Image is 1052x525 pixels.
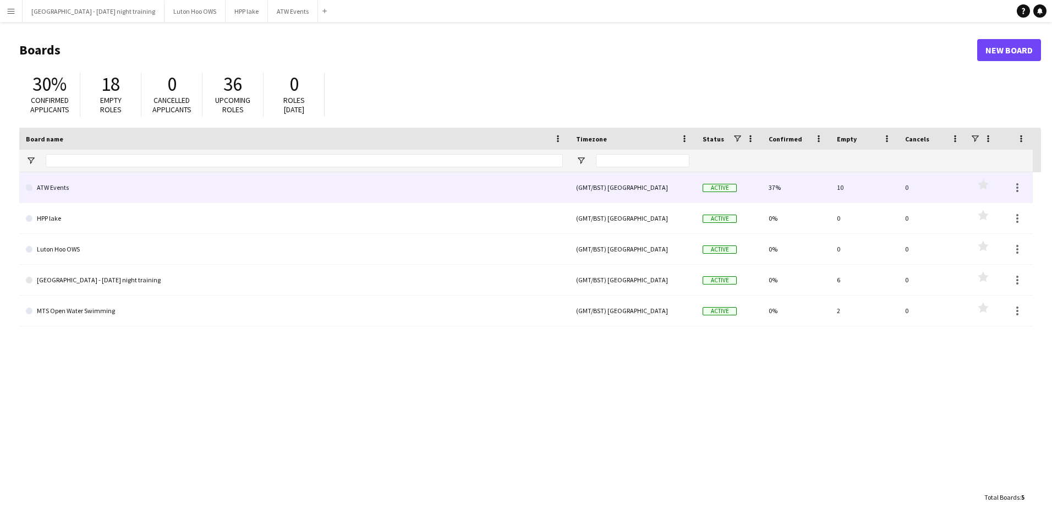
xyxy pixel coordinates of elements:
[984,486,1024,508] div: :
[101,72,120,96] span: 18
[830,203,898,233] div: 0
[152,95,191,114] span: Cancelled applicants
[703,184,737,192] span: Active
[167,72,177,96] span: 0
[576,135,607,143] span: Timezone
[703,135,724,143] span: Status
[23,1,165,22] button: [GEOGRAPHIC_DATA] - [DATE] night training
[830,172,898,203] div: 10
[26,172,563,203] a: ATW Events
[703,215,737,223] span: Active
[837,135,857,143] span: Empty
[596,154,689,167] input: Timezone Filter Input
[769,135,802,143] span: Confirmed
[703,307,737,315] span: Active
[569,296,696,326] div: (GMT/BST) [GEOGRAPHIC_DATA]
[977,39,1041,61] a: New Board
[26,203,563,234] a: HPP lake
[898,265,967,295] div: 0
[569,265,696,295] div: (GMT/BST) [GEOGRAPHIC_DATA]
[830,234,898,264] div: 0
[576,156,586,166] button: Open Filter Menu
[762,265,830,295] div: 0%
[165,1,226,22] button: Luton Hoo OWS
[289,72,299,96] span: 0
[703,276,737,285] span: Active
[215,95,250,114] span: Upcoming roles
[26,135,63,143] span: Board name
[19,42,977,58] h1: Boards
[762,203,830,233] div: 0%
[26,296,563,326] a: MTS Open Water Swimming
[26,156,36,166] button: Open Filter Menu
[762,296,830,326] div: 0%
[905,135,929,143] span: Cancels
[898,172,967,203] div: 0
[46,154,563,167] input: Board name Filter Input
[1021,493,1024,501] span: 5
[226,1,268,22] button: HPP lake
[703,245,737,254] span: Active
[26,265,563,296] a: [GEOGRAPHIC_DATA] - [DATE] night training
[30,95,69,114] span: Confirmed applicants
[898,203,967,233] div: 0
[569,172,696,203] div: (GMT/BST) [GEOGRAPHIC_DATA]
[569,203,696,233] div: (GMT/BST) [GEOGRAPHIC_DATA]
[283,95,305,114] span: Roles [DATE]
[762,172,830,203] div: 37%
[26,234,563,265] a: Luton Hoo OWS
[762,234,830,264] div: 0%
[569,234,696,264] div: (GMT/BST) [GEOGRAPHIC_DATA]
[984,493,1020,501] span: Total Boards
[268,1,318,22] button: ATW Events
[100,95,122,114] span: Empty roles
[898,296,967,326] div: 0
[830,265,898,295] div: 6
[32,72,67,96] span: 30%
[830,296,898,326] div: 2
[223,72,242,96] span: 36
[898,234,967,264] div: 0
